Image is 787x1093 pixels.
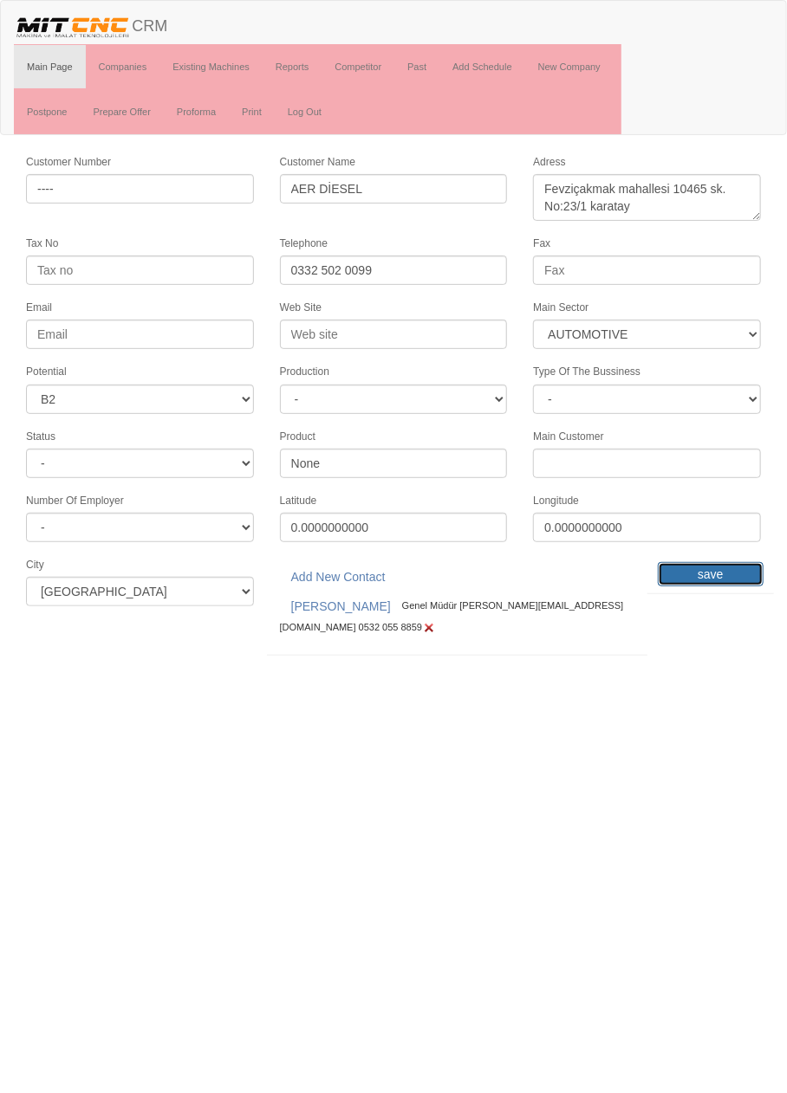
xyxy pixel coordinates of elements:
[280,562,397,592] a: Add New Contact
[280,320,508,349] input: Web site
[533,236,550,251] label: Fax
[280,155,355,170] label: Customer Name
[26,236,58,251] label: Tax No
[26,430,55,444] label: Status
[533,494,579,508] label: Longitude
[229,90,275,133] a: Print
[280,236,328,251] label: Telephone
[14,45,86,88] a: Main Page
[422,621,436,635] img: Edit
[80,90,163,133] a: Prepare Offer
[26,174,254,204] input: Customer No
[26,494,124,508] label: Number Of Employer
[533,155,565,170] label: Adress
[394,45,439,88] a: Past
[26,558,44,572] label: City
[164,90,229,133] a: Proforma
[280,430,315,444] label: Product
[533,174,761,221] textarea: Fevziçakmak mahallesi 10465 sk. No:23/1 karatay
[14,14,132,40] img: header.png
[533,365,641,379] label: Type Of The Bussiness
[1,1,180,44] a: CRM
[280,494,317,508] label: Latitude
[280,592,634,635] div: Genel Müdür [PERSON_NAME][EMAIL_ADDRESS][DOMAIN_NAME] 0532 055 8859
[533,255,761,285] input: Fax
[14,90,80,133] a: Postpone
[280,255,508,285] input: Telephone
[275,90,335,133] a: Log Out
[439,45,525,88] a: Add Schedule
[159,45,263,88] a: Existing Machines
[26,255,254,285] input: Tax no
[280,301,322,315] label: Web Site
[26,320,254,349] input: Email
[533,301,589,315] label: Main Sector
[280,592,402,621] a: [PERSON_NAME]
[658,562,764,586] input: save
[26,301,52,315] label: Email
[26,155,111,170] label: Customer Number
[280,174,508,204] input: Customer Name
[322,45,394,88] a: Competitor
[86,45,160,88] a: Companies
[525,45,614,88] a: New Company
[26,365,67,379] label: Potential
[280,365,329,379] label: Production
[263,45,322,88] a: Reports
[533,430,603,444] label: Main Customer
